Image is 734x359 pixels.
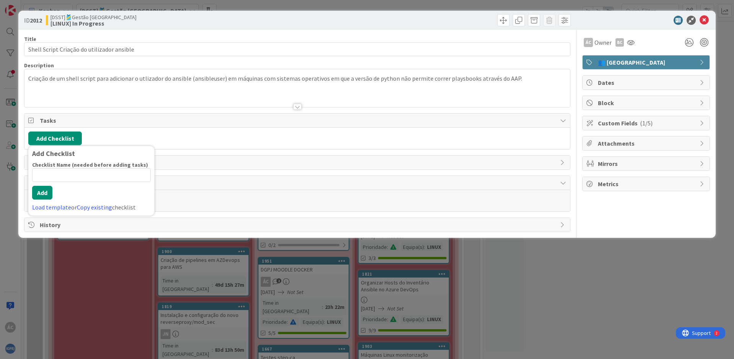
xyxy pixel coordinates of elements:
[24,62,54,69] span: Description
[32,203,151,212] div: or checklist
[40,3,42,9] div: 2
[640,119,653,127] span: ( 1/5 )
[24,36,36,42] label: Title
[16,1,35,10] span: Support
[598,139,696,148] span: Attachments
[40,158,556,167] span: Links
[598,119,696,128] span: Custom Fields
[32,161,148,168] label: Checklist Name (needed before adding tasks)
[598,98,696,107] span: Block
[615,38,624,47] div: BC
[584,38,593,47] div: ÁC
[598,78,696,87] span: Dates
[32,150,151,158] div: Add Checklist
[24,16,42,25] span: ID
[32,203,71,211] a: Load template
[594,38,612,47] span: Owner
[40,116,556,125] span: Tasks
[40,220,556,229] span: History
[28,74,566,83] p: Criação de um shell script para adicionar o utlizador do ansible (ansibleuser) em máquinas com si...
[598,58,696,67] span: 👥 [GEOGRAPHIC_DATA]
[77,203,112,211] a: Copy existing
[30,16,42,24] b: 2012
[598,179,696,188] span: Metrics
[50,14,136,20] span: [DSST]🎽Gestão [GEOGRAPHIC_DATA]
[50,20,136,26] b: [LINUX] In Progress
[32,186,52,200] button: Add
[40,178,556,187] span: Comments
[598,159,696,168] span: Mirrors
[24,42,570,56] input: type card name here...
[28,132,82,145] button: Add Checklist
